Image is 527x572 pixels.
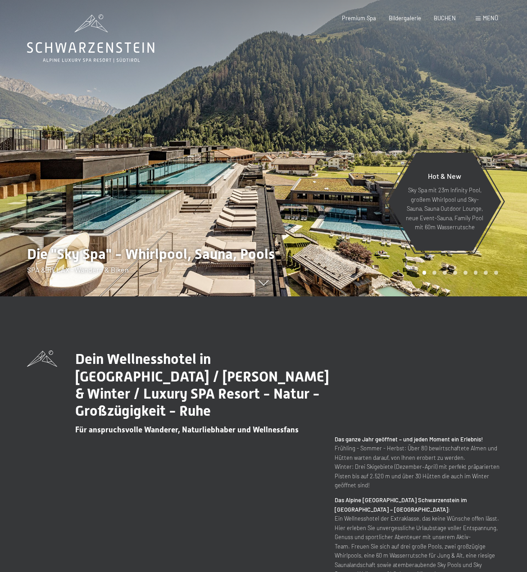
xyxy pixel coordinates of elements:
[463,271,468,275] div: Carousel Page 5
[434,14,456,22] a: BUCHEN
[335,436,483,443] strong: Das ganze Jahr geöffnet – und jeden Moment ein Erlebnis!
[474,271,478,275] div: Carousel Page 6
[75,425,299,434] span: Für anspruchsvolle Wanderer, Naturliebhaber und Wellnessfans
[389,14,421,22] a: Bildergalerie
[428,172,461,180] span: Hot & New
[432,271,436,275] div: Carousel Page 2
[335,435,500,490] p: Frühling - Sommer - Herbst: Über 80 bewirtschaftete Almen und Hütten warten darauf, von Ihnen ero...
[484,271,488,275] div: Carousel Page 7
[387,152,502,251] a: Hot & New Sky Spa mit 23m Infinity Pool, großem Whirlpool und Sky-Sauna, Sauna Outdoor Lounge, ne...
[494,271,498,275] div: Carousel Page 8
[423,271,427,275] div: Carousel Page 1 (Current Slide)
[443,271,447,275] div: Carousel Page 3
[419,271,498,275] div: Carousel Pagination
[75,350,329,419] span: Dein Wellnesshotel in [GEOGRAPHIC_DATA] / [PERSON_NAME] & Winter / Luxury SPA Resort - Natur - Gr...
[335,496,467,513] strong: Das Alpine [GEOGRAPHIC_DATA] Schwarzenstein im [GEOGRAPHIC_DATA] – [GEOGRAPHIC_DATA]:
[483,14,498,22] span: Menü
[453,271,457,275] div: Carousel Page 4
[405,186,484,232] p: Sky Spa mit 23m Infinity Pool, großem Whirlpool und Sky-Sauna, Sauna Outdoor Lounge, neue Event-S...
[342,14,376,22] a: Premium Spa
